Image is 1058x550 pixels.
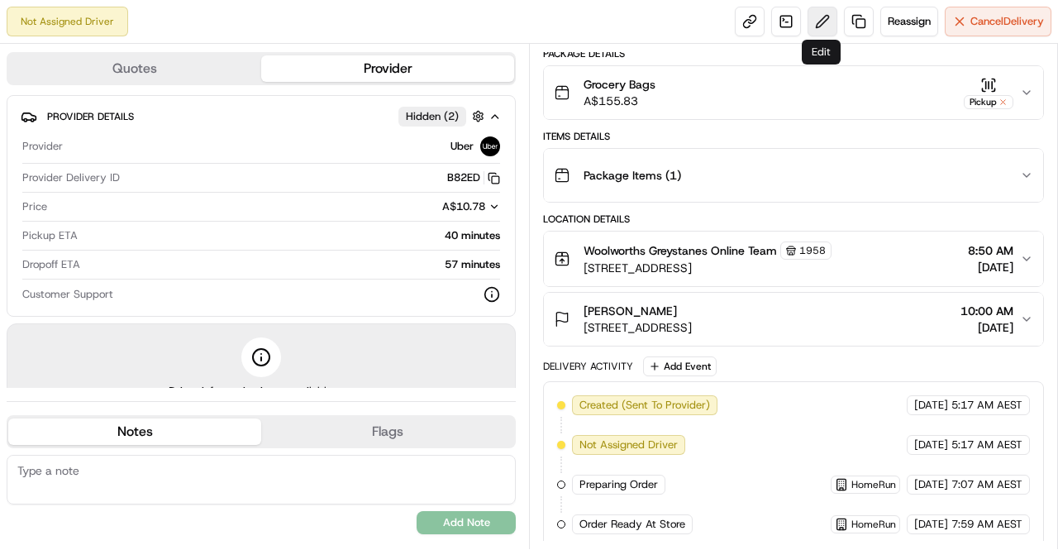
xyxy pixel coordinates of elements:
span: Preparing Order [579,477,658,492]
span: Driver information is not available yet. [169,384,354,399]
span: Package Items ( 1 ) [584,167,681,184]
span: Hidden ( 2 ) [406,109,459,124]
img: uber-new-logo.jpeg [480,136,500,156]
button: Flags [261,418,514,445]
button: Provider [261,55,514,82]
span: Not Assigned Driver [579,438,678,452]
span: Reassign [888,14,931,29]
span: Provider [22,139,63,154]
span: 5:17 AM AEST [951,398,1022,413]
span: 5:17 AM AEST [951,438,1022,452]
button: Grocery BagsA$155.83Pickup [544,66,1043,119]
button: Quotes [8,55,261,82]
div: Pickup [964,95,1013,109]
button: Woolworths Greystanes Online Team1958[STREET_ADDRESS]8:50 AM[DATE] [544,232,1043,286]
span: [DATE] [914,398,948,413]
span: [DATE] [914,517,948,532]
span: Price [22,199,47,214]
span: Woolworths Greystanes Online Team [584,242,777,259]
span: Grocery Bags [584,76,655,93]
button: Reassign [880,7,938,36]
span: [DATE] [914,477,948,492]
span: 1958 [799,244,826,257]
button: Add Event [643,356,717,376]
span: HomeRun [851,478,896,491]
button: Provider DetailsHidden (2) [21,103,502,130]
span: A$155.83 [584,93,655,109]
div: Items Details [543,130,1044,143]
span: Customer Support [22,287,113,302]
span: [DATE] [914,438,948,452]
button: Hidden (2) [398,106,488,127]
span: [PERSON_NAME] [584,303,677,319]
span: A$10.78 [442,199,485,213]
span: [STREET_ADDRESS] [584,260,832,276]
span: Order Ready At Store [579,517,685,532]
span: 8:50 AM [968,242,1013,259]
span: Provider Details [47,110,134,123]
span: Dropoff ETA [22,257,80,272]
button: Notes [8,418,261,445]
span: 10:00 AM [960,303,1013,319]
span: HomeRun [851,518,896,531]
span: 7:59 AM AEST [951,517,1022,532]
span: Cancel Delivery [970,14,1044,29]
button: Pickup [964,77,1013,109]
div: Edit [802,40,841,65]
span: [STREET_ADDRESS] [584,319,692,336]
div: 57 minutes [87,257,500,272]
span: 7:07 AM AEST [951,477,1022,492]
span: Pickup ETA [22,228,78,243]
span: Uber [450,139,474,154]
button: B82ED [447,170,500,185]
span: Created (Sent To Provider) [579,398,710,413]
span: [DATE] [960,319,1013,336]
span: Provider Delivery ID [22,170,120,185]
button: [PERSON_NAME][STREET_ADDRESS]10:00 AM[DATE] [544,293,1043,346]
button: A$10.78 [355,199,500,214]
span: [DATE] [968,259,1013,275]
button: CancelDelivery [945,7,1051,36]
div: Delivery Activity [543,360,633,373]
button: Package Items (1) [544,149,1043,202]
div: Location Details [543,213,1044,226]
div: Package Details [543,47,1044,60]
div: 40 minutes [84,228,500,243]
